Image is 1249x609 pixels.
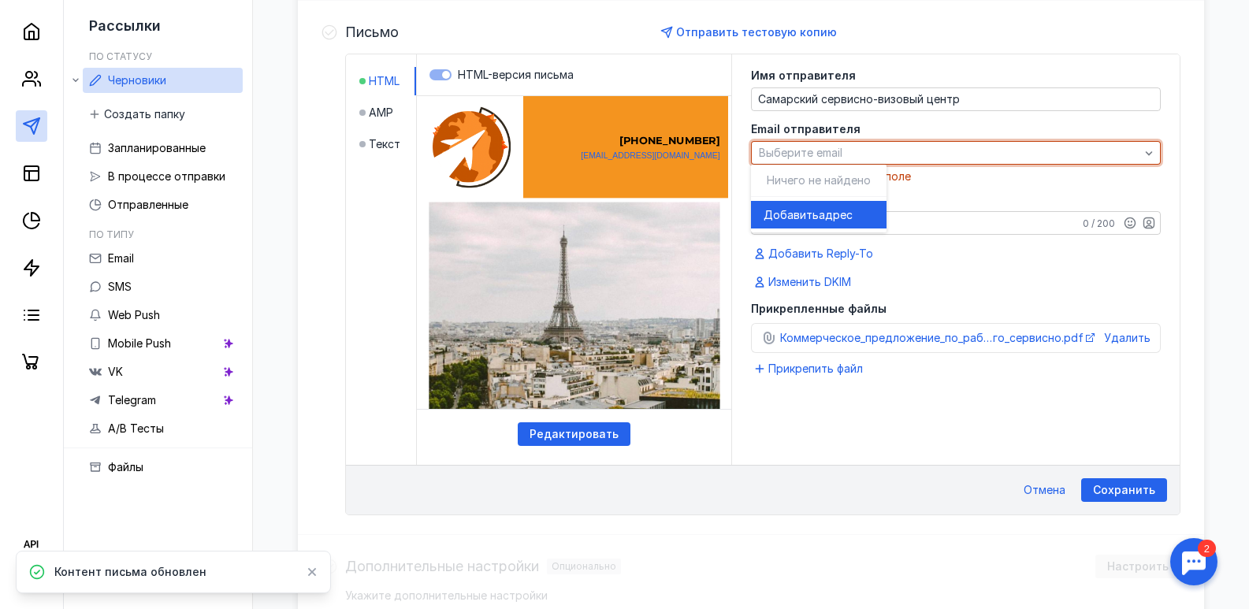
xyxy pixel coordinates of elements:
a: SMS [83,274,243,299]
a: В процессе отправки [83,164,243,189]
span: Запланированные [108,141,206,154]
a: Файлы [83,455,243,480]
span: Email отправителя [751,124,861,135]
a: Черновики [83,68,243,93]
button: Добавитьадрес [751,201,887,228]
span: Ничего не найдено [767,173,871,187]
a: A/B Тесты [83,416,243,441]
a: VK [83,359,243,384]
span: Создать папку [104,108,185,121]
span: Добавить Reply-To [768,246,873,262]
span: Файлы [108,460,143,473]
a: Отправленные [83,192,243,217]
h5: По статусу [89,50,152,62]
button: Изменить DKIM [751,273,857,292]
span: VK [108,365,123,378]
span: адрес [819,207,853,223]
button: Прикрепить файл [751,359,869,378]
span: Mobile Push [108,336,171,350]
textarea: Самарский сервисно-визовый центр [752,88,1160,110]
button: Выберите email [751,141,1161,165]
a: Telegram [83,388,243,413]
button: Отмена [1016,478,1073,502]
span: Сохранить [1093,484,1155,497]
span: SMS [108,280,132,293]
div: Необходимо заполнить поле [751,169,1161,184]
span: Выберите email [759,146,842,159]
span: Редактировать [530,428,619,441]
span: го_сервисно.pdf [993,330,1084,346]
span: Рассылки [89,17,161,34]
span: Добавить [764,207,819,223]
span: Контент письма обновлен [54,564,206,580]
a: Запланированные [83,136,243,161]
a: Коммерческое_предложение_по_работе_с_турагентами_от_Самарского_сервисно.pdf [780,330,1095,346]
span: Email [108,251,134,265]
span: Текст [369,136,400,152]
span: В процессе отправки [108,169,225,183]
h5: По типу [89,228,134,240]
span: Коммерческое_предложение_по_работе_с_турагентами_от_Самарско [780,330,993,346]
button: Добавить Reply-To [751,244,879,263]
span: Отмена [1024,484,1065,497]
span: Черновики [108,73,166,87]
div: 2 [35,9,54,27]
span: HTML [369,73,400,89]
a: Mobile Push [83,331,243,356]
span: Отправленные [108,198,188,211]
button: Отправить тестовую копию [655,20,845,44]
span: Удалить [1104,331,1150,344]
span: A/B Тесты [108,421,164,435]
span: Web Push [108,308,160,321]
iframe: preview [314,96,835,410]
span: AMP [369,105,393,121]
span: HTML-версия письма [458,68,574,81]
button: Сохранить [1081,478,1167,502]
h4: Письмо [345,24,399,40]
span: Имя отправителя [751,70,856,81]
div: 0 / 200 [1083,217,1115,230]
span: Изменить DKIM [768,274,851,290]
button: Удалить [1104,330,1150,346]
span: Прикрепленные файлы [751,301,1161,317]
span: Telegram [108,393,156,407]
span: Отправить тестовую копию [676,25,837,39]
button: Редактировать [518,422,630,446]
a: Web Push [83,303,243,328]
a: Email [83,246,243,271]
span: Прикрепить файл [768,361,863,377]
button: Создать папку [83,102,193,126]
